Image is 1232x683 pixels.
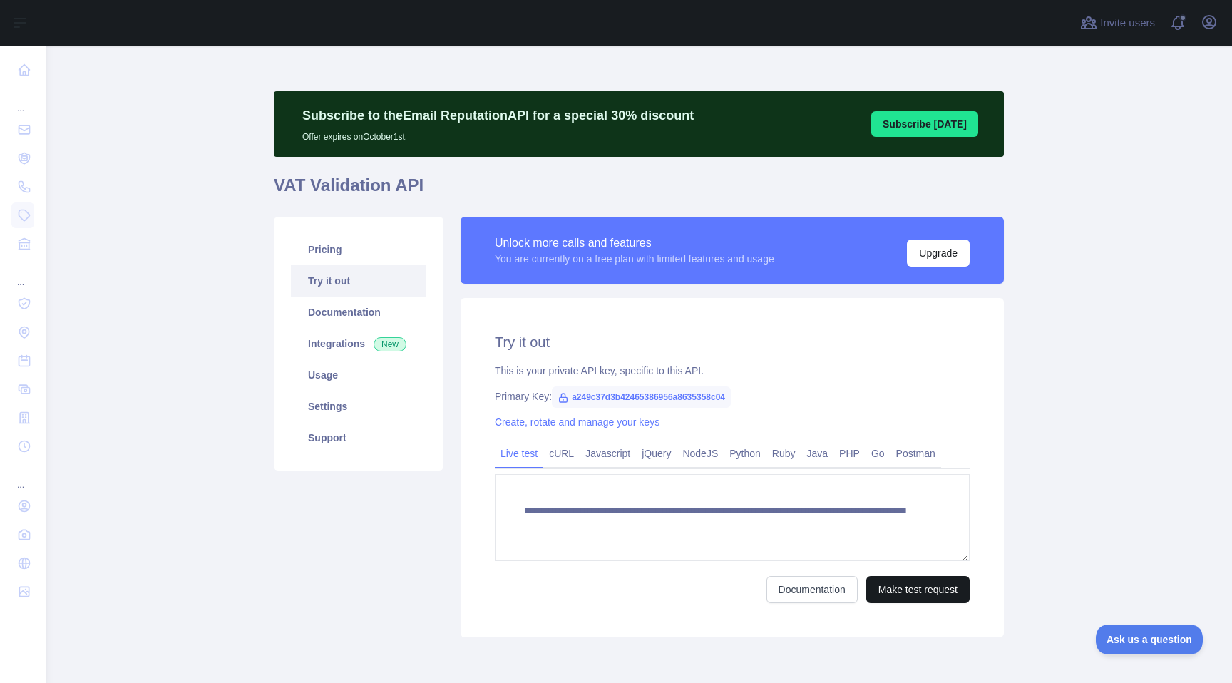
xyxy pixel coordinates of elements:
[291,265,426,297] a: Try it out
[1096,625,1203,654] iframe: Toggle Customer Support
[890,442,941,465] a: Postman
[291,297,426,328] a: Documentation
[766,576,858,603] a: Documentation
[11,462,34,491] div: ...
[543,442,580,465] a: cURL
[291,422,426,453] a: Support
[1100,15,1155,31] span: Invite users
[302,106,694,125] p: Subscribe to the Email Reputation API for a special 30 % discount
[374,337,406,351] span: New
[801,442,834,465] a: Java
[495,442,543,465] a: Live test
[1077,11,1158,34] button: Invite users
[495,416,659,428] a: Create, rotate and manage your keys
[291,328,426,359] a: Integrations New
[495,235,774,252] div: Unlock more calls and features
[866,576,970,603] button: Make test request
[766,442,801,465] a: Ruby
[291,359,426,391] a: Usage
[302,125,694,143] p: Offer expires on October 1st.
[866,442,890,465] a: Go
[907,240,970,267] button: Upgrade
[833,442,866,465] a: PHP
[11,260,34,288] div: ...
[291,391,426,422] a: Settings
[495,252,774,266] div: You are currently on a free plan with limited features and usage
[636,442,677,465] a: jQuery
[724,442,766,465] a: Python
[495,389,970,404] div: Primary Key:
[580,442,636,465] a: Javascript
[871,111,978,137] button: Subscribe [DATE]
[677,442,724,465] a: NodeJS
[11,86,34,114] div: ...
[495,332,970,352] h2: Try it out
[552,386,731,408] span: a249c37d3b42465386956a8635358c04
[274,174,1004,208] h1: VAT Validation API
[495,364,970,378] div: This is your private API key, specific to this API.
[291,234,426,265] a: Pricing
